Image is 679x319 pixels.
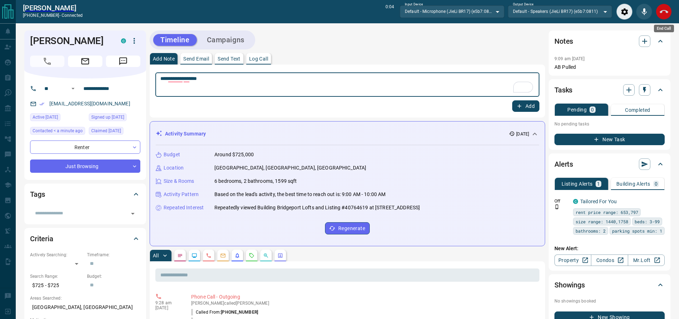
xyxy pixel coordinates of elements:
[191,293,537,301] p: Phone Call - Outgoing
[554,33,665,50] div: Notes
[554,63,665,71] p: AB Pulled
[385,4,394,20] p: 0:04
[153,253,159,258] p: All
[573,199,578,204] div: condos.ca
[576,227,606,234] span: bathrooms: 2
[62,13,83,18] span: connected
[636,4,652,20] div: Mute
[191,301,537,306] p: [PERSON_NAME] called [PERSON_NAME]
[33,127,83,134] span: Contacted < a minute ago
[164,151,180,158] p: Budget
[513,2,533,7] label: Output Device
[655,181,658,186] p: 0
[220,253,226,258] svg: Emails
[164,204,204,211] p: Repeated Interest
[177,253,183,258] svg: Notes
[405,2,423,7] label: Input Device
[191,253,197,258] svg: Lead Browsing Activity
[562,181,593,186] p: Listing Alerts
[164,164,184,172] p: Location
[30,233,53,244] h2: Criteria
[30,186,140,203] div: Tags
[234,253,240,258] svg: Listing Alerts
[654,25,674,32] div: End Call
[30,252,83,258] p: Actively Searching:
[30,113,85,123] div: Sat Oct 11 2025
[214,151,254,158] p: Around $725,000
[165,130,206,138] p: Activity Summary
[554,134,665,145] button: New Task
[191,309,258,315] p: Called From:
[89,113,140,123] div: Fri Oct 10 2025
[554,156,665,173] div: Alerts
[516,131,529,137] p: [DATE]
[554,35,573,47] h2: Notes
[30,189,45,200] h2: Tags
[30,280,83,291] p: $725 - $725
[30,56,64,67] span: Call
[68,56,102,67] span: Email
[567,107,587,112] p: Pending
[554,158,573,170] h2: Alerts
[89,127,140,137] div: Fri Oct 10 2025
[597,181,600,186] p: 1
[554,279,585,291] h2: Showings
[160,76,534,94] textarea: To enrich screen reader interactions, please activate Accessibility in Grammarly extension settings
[214,191,385,198] p: Based on the lead's activity, the best time to reach out is: 9:00 AM - 10:00 AM
[206,253,212,258] svg: Calls
[121,38,126,43] div: condos.ca
[400,5,504,18] div: Default - Microphone (JieLi BR17) (e5b7:0811)
[512,100,539,112] button: Add
[128,209,138,219] button: Open
[277,253,283,258] svg: Agent Actions
[23,4,83,12] a: [PERSON_NAME]
[30,230,140,247] div: Criteria
[91,127,121,134] span: Claimed [DATE]
[23,12,83,19] p: [PHONE_NUMBER] -
[554,298,665,304] p: No showings booked
[616,4,632,20] div: Audio Settings
[164,177,194,185] p: Size & Rooms
[30,301,140,313] p: [GEOGRAPHIC_DATA], [GEOGRAPHIC_DATA]
[554,276,665,294] div: Showings
[625,108,650,113] p: Completed
[628,254,665,266] a: Mr.Loft
[214,204,420,211] p: Repeatedly viewed Building Bridgeport Lofts and Listing #40764619 at [STREET_ADDRESS]
[554,56,585,61] p: 9:09 am [DATE]
[249,253,254,258] svg: Requests
[554,254,591,266] a: Property
[106,56,140,67] span: Message
[580,199,617,204] a: Tailored For You
[91,114,124,121] span: Signed up [DATE]
[200,34,252,46] button: Campaigns
[221,310,258,315] span: [PHONE_NUMBER]
[218,56,241,61] p: Send Text
[576,218,628,225] span: size range: 1440,1758
[69,84,77,93] button: Open
[554,198,569,204] p: Off
[87,252,140,258] p: Timeframe:
[30,127,85,137] div: Tue Oct 14 2025
[612,227,662,234] span: parking spots min: 1
[30,35,110,47] h1: [PERSON_NAME]
[183,56,209,61] p: Send Email
[153,34,197,46] button: Timeline
[325,222,370,234] button: Regenerate
[30,141,140,154] div: Renter
[508,5,612,18] div: Default - Speakers (JieLi BR17) (e5b7:0811)
[39,101,44,106] svg: Email Verified
[554,245,665,252] p: New Alert:
[249,56,268,61] p: Log Call
[263,253,269,258] svg: Opportunities
[30,295,140,301] p: Areas Searched:
[33,114,58,121] span: Active [DATE]
[30,159,140,173] div: Just Browsing
[554,204,559,209] svg: Push Notification Only
[214,164,366,172] p: [GEOGRAPHIC_DATA], [GEOGRAPHIC_DATA], [GEOGRAPHIC_DATA]
[153,56,175,61] p: Add Note
[155,300,180,305] p: 9:28 am
[164,191,199,198] p: Activity Pattern
[49,101,130,106] a: [EMAIL_ADDRESS][DOMAIN_NAME]
[155,305,180,310] p: [DATE]
[554,84,572,96] h2: Tasks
